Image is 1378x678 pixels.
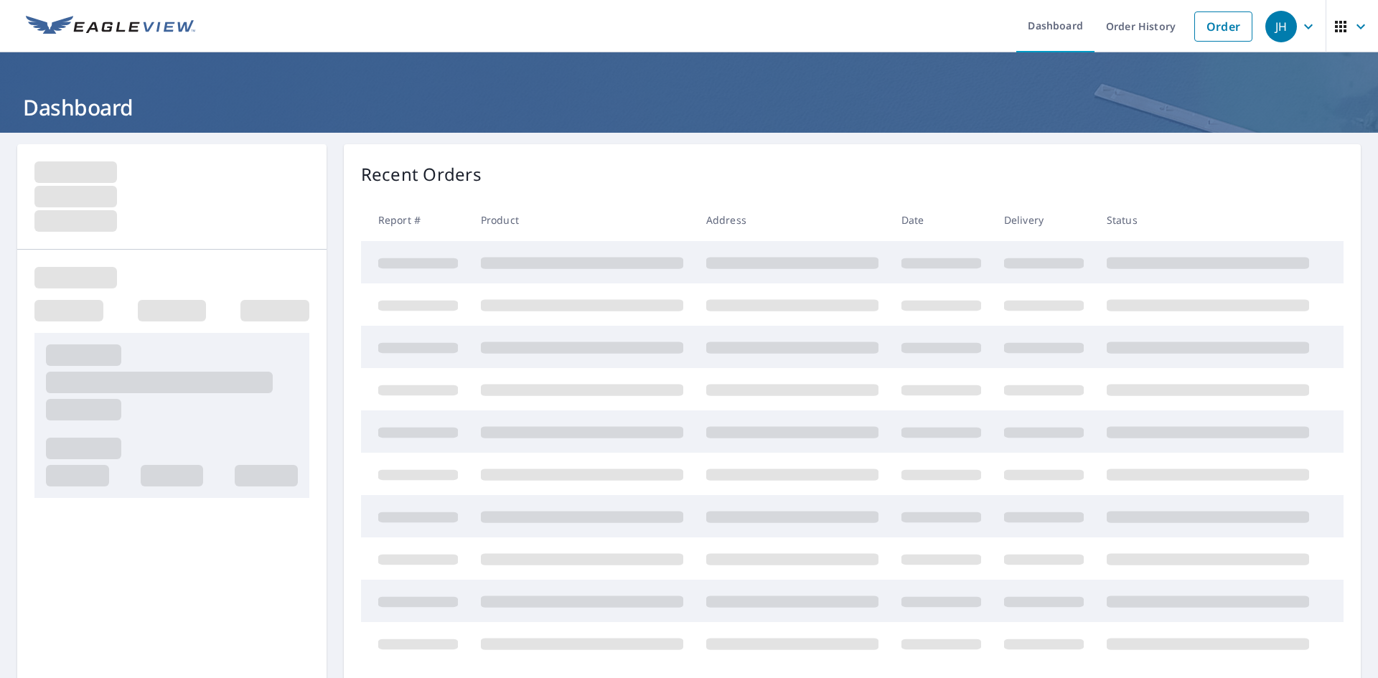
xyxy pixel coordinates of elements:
th: Address [695,199,890,241]
th: Status [1095,199,1321,241]
h1: Dashboard [17,93,1361,122]
a: Order [1194,11,1252,42]
th: Report # [361,199,469,241]
p: Recent Orders [361,161,482,187]
th: Delivery [993,199,1095,241]
th: Product [469,199,695,241]
div: JH [1265,11,1297,42]
th: Date [890,199,993,241]
img: EV Logo [26,16,195,37]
